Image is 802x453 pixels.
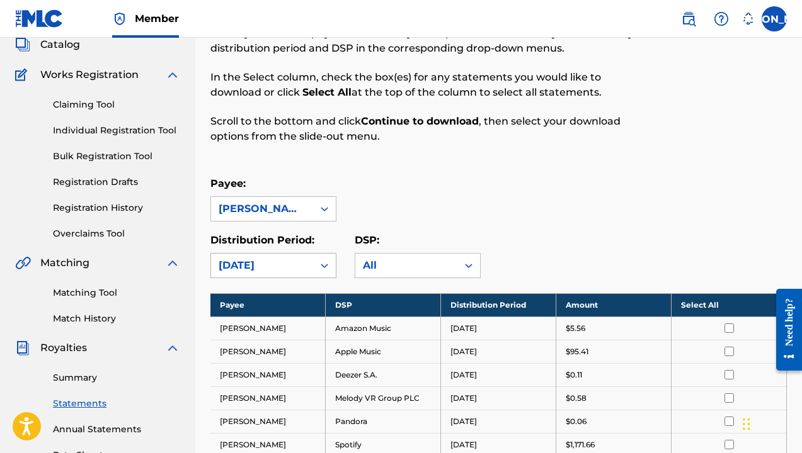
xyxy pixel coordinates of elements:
[210,316,326,340] td: [PERSON_NAME]
[361,115,479,127] strong: Continue to download
[165,67,180,82] img: expand
[53,176,180,189] a: Registration Drafts
[566,393,587,404] p: $0.58
[40,67,139,82] span: Works Registration
[566,439,595,450] p: $1,171.66
[762,6,787,31] div: User Menu
[566,416,587,427] p: $0.06
[767,276,802,384] iframe: Resource Center
[53,201,180,215] a: Registration History
[566,323,585,334] p: $5.56
[441,316,556,340] td: [DATE]
[566,369,582,381] p: $0.11
[15,340,30,355] img: Royalties
[210,70,655,100] p: In the Select column, check the box(es) for any statements you would like to download or click at...
[53,312,180,325] a: Match History
[53,124,180,137] a: Individual Registration Tool
[40,37,80,52] span: Catalog
[53,98,180,111] a: Claiming Tool
[210,114,655,144] p: Scroll to the bottom and click , then select your download options from the slide-out menu.
[219,258,306,273] div: [DATE]
[441,410,556,433] td: [DATE]
[53,397,180,410] a: Statements
[53,423,180,436] a: Annual Statements
[363,258,450,273] div: All
[210,177,246,189] label: Payee:
[15,67,32,82] img: Works Registration
[165,340,180,355] img: expand
[53,286,180,299] a: Matching Tool
[15,255,31,271] img: Matching
[15,9,64,28] img: MLC Logo
[210,386,326,410] td: [PERSON_NAME]
[326,410,441,433] td: Pandora
[15,37,80,52] a: CatalogCatalog
[566,346,588,357] p: $95.41
[210,340,326,363] td: [PERSON_NAME]
[135,11,179,26] span: Member
[53,150,180,163] a: Bulk Registration Tool
[681,11,696,26] img: search
[709,6,734,31] div: Help
[165,255,180,271] img: expand
[441,363,556,386] td: [DATE]
[714,11,729,26] img: help
[672,293,787,316] th: Select All
[441,386,556,410] td: [DATE]
[210,26,655,56] p: Select your desired payee from the Payee drop-down menu. Then you can filter by distribution peri...
[743,405,750,443] div: Drag
[53,227,180,240] a: Overclaims Tool
[40,255,89,271] span: Matching
[556,293,672,316] th: Amount
[210,410,326,433] td: [PERSON_NAME]
[15,37,30,52] img: Catalog
[326,340,441,363] td: Apple Music
[326,316,441,340] td: Amazon Music
[739,393,802,453] iframe: Chat Widget
[326,386,441,410] td: Melody VR Group PLC
[326,293,441,316] th: DSP
[441,340,556,363] td: [DATE]
[219,201,306,216] div: [PERSON_NAME]
[40,340,87,355] span: Royalties
[210,293,326,316] th: Payee
[302,86,352,98] strong: Select All
[676,6,701,31] a: Public Search
[326,363,441,386] td: Deezer S.A.
[53,371,180,384] a: Summary
[355,234,379,246] label: DSP:
[210,234,314,246] label: Distribution Period:
[210,363,326,386] td: [PERSON_NAME]
[112,11,127,26] img: Top Rightsholder
[441,293,556,316] th: Distribution Period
